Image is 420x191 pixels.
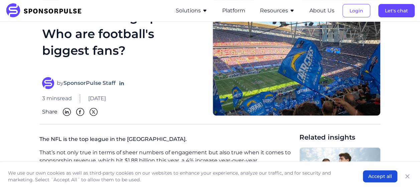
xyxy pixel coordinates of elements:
[387,159,420,191] iframe: Chat Widget
[222,7,245,15] button: Platform
[42,108,57,116] span: Share
[342,8,370,14] a: Login
[76,108,84,116] img: Facebook
[378,4,415,17] button: Let's chat
[63,108,71,116] img: Linkedin
[260,7,295,15] button: Resources
[176,7,207,15] button: Solutions
[378,8,415,14] a: Let's chat
[8,170,349,183] p: We use our own cookies as well as third-party cookies on our websites to enhance your experience,...
[42,9,204,69] h1: NFL fan demographics: Who are football's biggest fans?
[42,77,54,89] img: SponsorPulse Staff
[90,108,98,116] img: Twitter
[363,170,397,182] button: Accept all
[222,8,245,14] a: Platform
[342,4,370,17] button: Login
[309,7,334,15] button: About Us
[39,133,294,149] p: The NFL is the top league in the [GEOGRAPHIC_DATA].
[118,80,125,86] a: Follow on LinkedIn
[57,79,116,87] span: by
[387,159,420,191] div: 聊天小组件
[63,80,116,86] strong: SponsorPulse Staff
[39,149,294,165] p: That’s not only true in terms of sheer numbers of engagement but also true when it comes to spons...
[5,3,87,18] img: SponsorPulse
[88,94,106,103] span: [DATE]
[42,94,72,103] span: 3 mins read
[299,133,381,142] span: Related insights
[309,8,334,14] a: About Us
